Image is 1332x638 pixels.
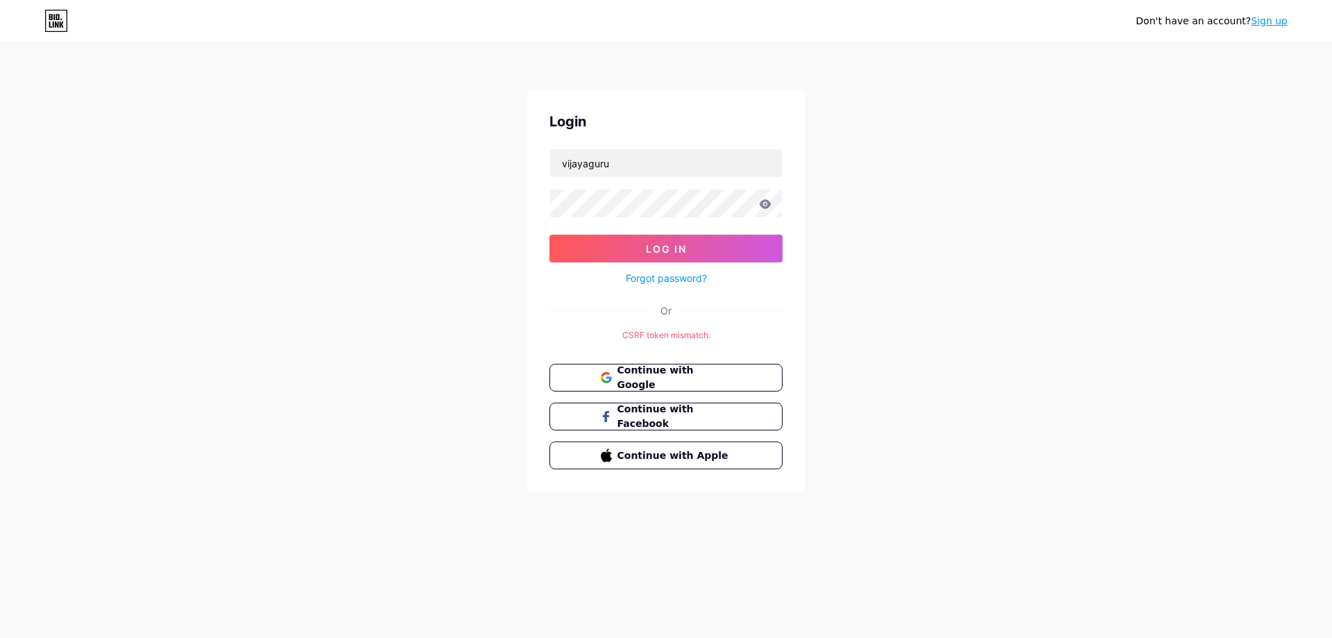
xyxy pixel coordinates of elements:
[549,364,783,392] button: Continue with Google
[549,329,783,342] div: CSRF token mismatch.
[646,243,687,255] span: Log In
[617,402,732,431] span: Continue with Facebook
[549,442,783,469] button: Continue with Apple
[550,149,782,177] input: Username
[617,448,732,463] span: Continue with Apple
[549,111,783,132] div: Login
[549,235,783,262] button: Log In
[626,271,707,285] a: Forgot password?
[549,403,783,430] button: Continue with Facebook
[617,363,732,392] span: Continue with Google
[660,303,672,318] div: Or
